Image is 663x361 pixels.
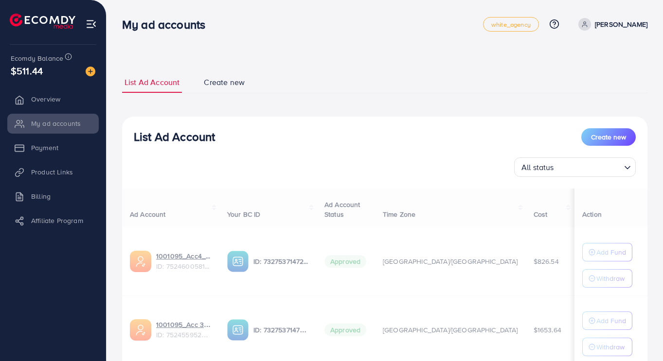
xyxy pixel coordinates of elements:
[591,132,626,142] span: Create new
[134,130,215,144] h3: List Ad Account
[11,64,43,78] span: $511.44
[125,77,179,88] span: List Ad Account
[574,18,647,31] a: [PERSON_NAME]
[11,53,63,63] span: Ecomdy Balance
[86,67,95,76] img: image
[204,77,245,88] span: Create new
[10,14,75,29] img: logo
[581,128,636,146] button: Create new
[520,160,556,174] span: All status
[122,17,213,32] h3: My ad accounts
[514,157,636,177] div: Search for option
[86,18,97,30] img: menu
[483,17,539,32] a: white_agency
[595,18,647,30] p: [PERSON_NAME]
[557,158,620,174] input: Search for option
[491,21,531,28] span: white_agency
